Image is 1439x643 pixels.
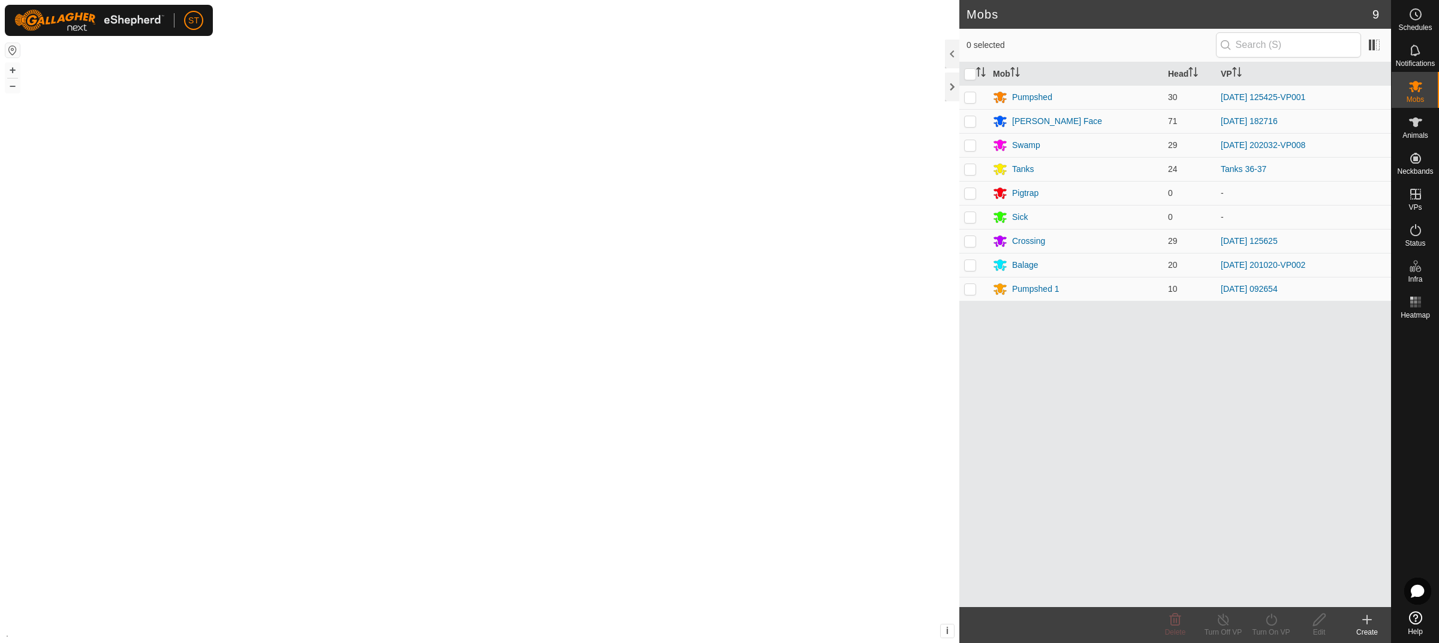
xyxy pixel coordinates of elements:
[1221,164,1266,174] a: Tanks 36-37
[1012,235,1045,247] div: Crossing
[1221,260,1305,270] a: [DATE] 201020-VP002
[492,627,527,638] a: Contact Us
[1168,164,1178,174] span: 24
[5,43,20,58] button: Reset Map
[1199,627,1247,638] div: Turn Off VP
[1168,236,1178,246] span: 29
[1247,627,1295,638] div: Turn On VP
[1221,284,1278,294] a: [DATE] 092654
[1168,260,1178,270] span: 20
[1012,115,1102,128] div: [PERSON_NAME] Face
[1012,283,1059,295] div: Pumpshed 1
[1408,204,1422,211] span: VPs
[1012,139,1040,152] div: Swamp
[941,624,954,638] button: i
[1012,259,1038,271] div: Balage
[1408,628,1423,635] span: Help
[1168,140,1178,150] span: 29
[1165,628,1186,636] span: Delete
[1401,312,1430,319] span: Heatmap
[1168,92,1178,102] span: 30
[1168,212,1173,222] span: 0
[988,62,1163,86] th: Mob
[1372,5,1379,23] span: 9
[1396,60,1435,67] span: Notifications
[1216,181,1391,205] td: -
[1216,62,1391,86] th: VP
[14,10,164,31] img: Gallagher Logo
[188,14,199,27] span: ST
[5,63,20,77] button: +
[1216,32,1361,58] input: Search (S)
[1012,211,1028,224] div: Sick
[1221,116,1278,126] a: [DATE] 182716
[1168,284,1178,294] span: 10
[967,7,1372,22] h2: Mobs
[1232,69,1242,79] p-sorticon: Activate to sort
[1010,69,1020,79] p-sorticon: Activate to sort
[1216,205,1391,229] td: -
[967,39,1216,52] span: 0 selected
[1168,188,1173,198] span: 0
[1397,168,1433,175] span: Neckbands
[1168,116,1178,126] span: 71
[1188,69,1198,79] p-sorticon: Activate to sort
[1343,627,1391,638] div: Create
[1295,627,1343,638] div: Edit
[1405,240,1425,247] span: Status
[1012,91,1052,104] div: Pumpshed
[1407,96,1424,103] span: Mobs
[1392,606,1439,640] a: Help
[1012,163,1034,176] div: Tanks
[1012,187,1038,200] div: Pigtrap
[1163,62,1216,86] th: Head
[1398,24,1432,31] span: Schedules
[5,79,20,93] button: –
[946,626,949,636] span: i
[1221,140,1305,150] a: [DATE] 202032-VP008
[1408,276,1422,283] span: Infra
[1221,92,1305,102] a: [DATE] 125425-VP001
[1221,236,1278,246] a: [DATE] 125625
[976,69,986,79] p-sorticon: Activate to sort
[432,627,477,638] a: Privacy Policy
[1402,132,1428,139] span: Animals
